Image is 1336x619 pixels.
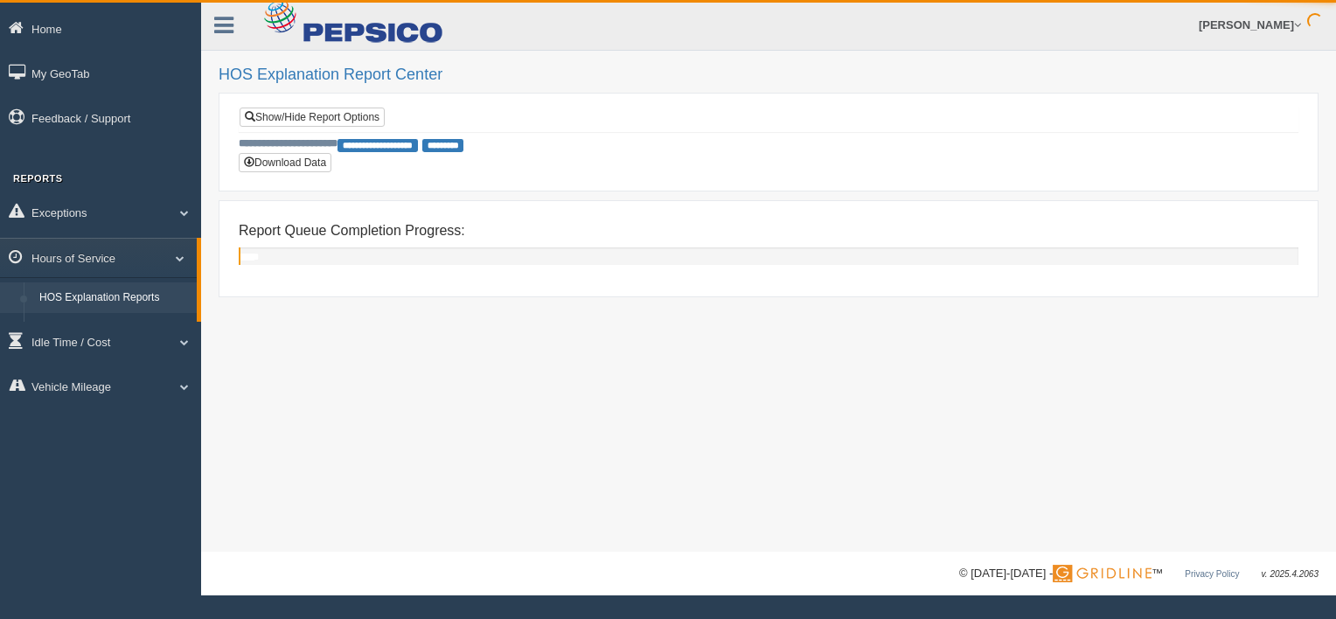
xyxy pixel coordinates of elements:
[31,282,197,314] a: HOS Explanation Reports
[239,223,1298,239] h4: Report Queue Completion Progress:
[1185,569,1239,579] a: Privacy Policy
[1262,569,1319,579] span: v. 2025.4.2063
[219,66,1319,84] h2: HOS Explanation Report Center
[1053,565,1152,582] img: Gridline
[240,108,385,127] a: Show/Hide Report Options
[239,153,331,172] button: Download Data
[31,313,197,344] a: HOS Violation Audit Reports
[959,565,1319,583] div: © [DATE]-[DATE] - ™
